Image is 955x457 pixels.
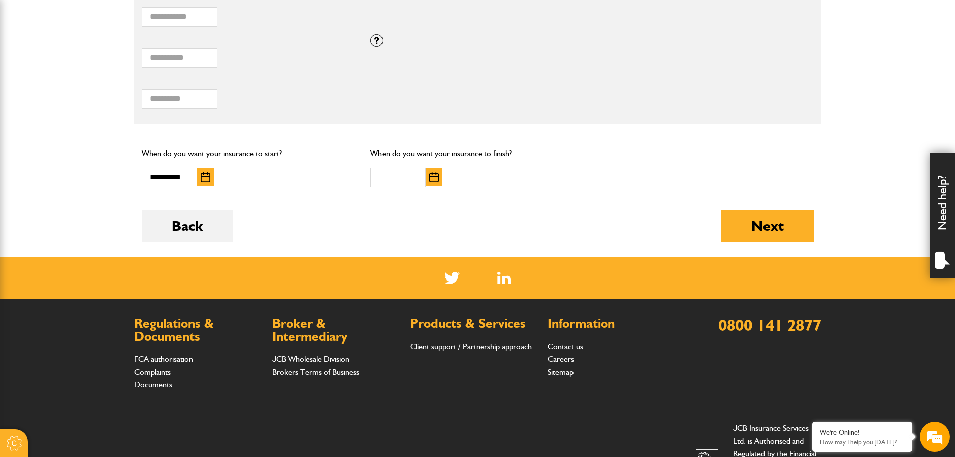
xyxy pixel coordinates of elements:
div: Need help? [930,153,955,278]
button: Back [142,210,233,242]
div: Minimize live chat window [164,5,188,29]
a: Brokers Terms of Business [272,367,359,377]
h2: Broker & Intermediary [272,317,400,343]
input: Enter your email address [13,122,183,144]
p: When do you want your insurance to finish? [370,147,585,160]
a: Sitemap [548,367,574,377]
h2: Information [548,317,676,330]
a: Contact us [548,342,583,351]
a: FCA authorisation [134,354,193,364]
img: Twitter [444,272,460,284]
input: Enter your last name [13,93,183,115]
a: JCB Wholesale Division [272,354,349,364]
img: Choose date [429,172,439,182]
img: d_20077148190_company_1631870298795_20077148190 [17,56,42,70]
h2: Products & Services [410,317,538,330]
p: When do you want your insurance to start? [142,147,356,160]
div: Chat with us now [52,56,168,69]
p: How may I help you today? [820,438,905,446]
div: We're Online! [820,428,905,437]
a: 0800 141 2877 [718,315,821,335]
button: Next [721,210,814,242]
a: Careers [548,354,574,364]
a: LinkedIn [497,272,511,284]
textarea: Type your message and hit 'Enter' [13,182,183,300]
input: Enter your phone number [13,152,183,174]
em: Start Chat [136,309,182,323]
a: Complaints [134,367,171,377]
img: Choose date [201,172,210,182]
img: Linked In [497,272,511,284]
a: Documents [134,380,172,389]
a: Client support / Partnership approach [410,342,532,351]
h2: Regulations & Documents [134,317,262,343]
